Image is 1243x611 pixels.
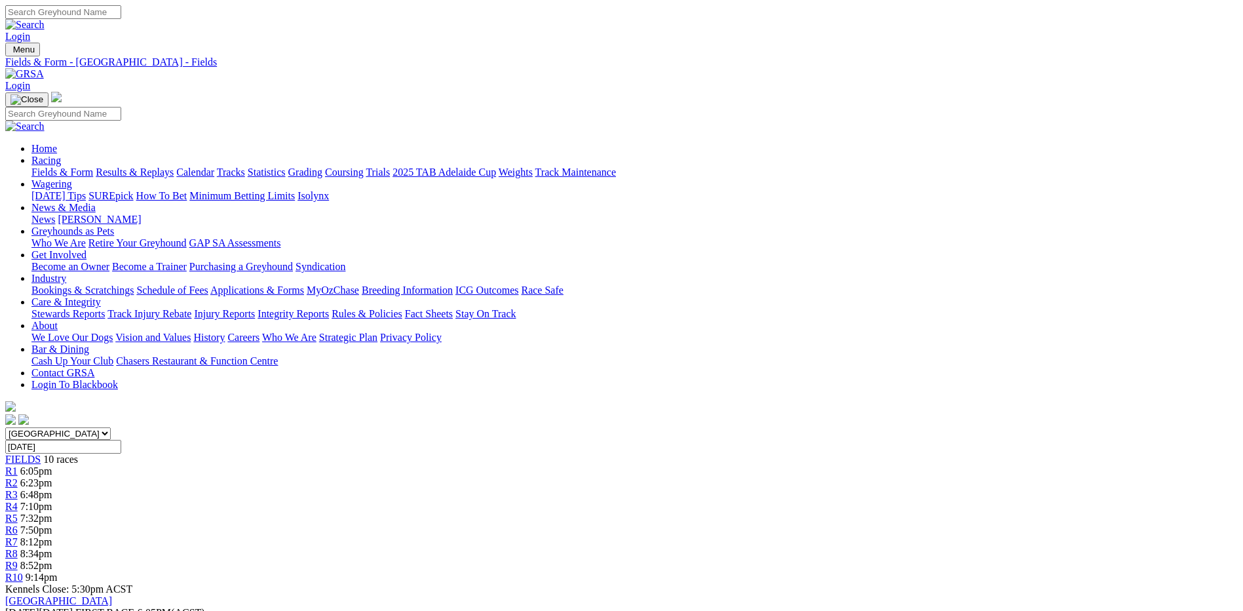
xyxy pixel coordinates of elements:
a: R1 [5,465,18,477]
a: Track Injury Rebate [107,308,191,319]
div: Greyhounds as Pets [31,237,1238,249]
a: We Love Our Dogs [31,332,113,343]
a: Trials [366,167,390,178]
a: Home [31,143,57,154]
img: logo-grsa-white.png [51,92,62,102]
span: 10 races [43,454,78,465]
a: Schedule of Fees [136,285,208,296]
span: 9:14pm [26,572,58,583]
a: Track Maintenance [535,167,616,178]
a: History [193,332,225,343]
img: Search [5,121,45,132]
a: MyOzChase [307,285,359,296]
a: Calendar [176,167,214,178]
a: Minimum Betting Limits [189,190,295,201]
input: Select date [5,440,121,454]
a: Grading [288,167,322,178]
a: Get Involved [31,249,86,260]
a: [GEOGRAPHIC_DATA] [5,595,112,606]
a: Retire Your Greyhound [88,237,187,248]
a: Login To Blackbook [31,379,118,390]
a: Login [5,31,30,42]
a: Results & Replays [96,167,174,178]
a: R3 [5,489,18,500]
span: 8:34pm [20,548,52,559]
a: Care & Integrity [31,296,101,307]
span: 7:10pm [20,501,52,512]
a: R6 [5,524,18,536]
a: Strategic Plan [319,332,377,343]
a: R8 [5,548,18,559]
a: Industry [31,273,66,284]
a: Contact GRSA [31,367,94,378]
span: 6:23pm [20,477,52,488]
div: Get Involved [31,261,1238,273]
img: logo-grsa-white.png [5,401,16,412]
a: Syndication [296,261,345,272]
a: Applications & Forms [210,285,304,296]
a: FIELDS [5,454,41,465]
a: News & Media [31,202,96,213]
a: GAP SA Assessments [189,237,281,248]
a: Coursing [325,167,364,178]
div: Bar & Dining [31,355,1238,367]
a: Bar & Dining [31,344,89,355]
a: Purchasing a Greyhound [189,261,293,272]
a: Cash Up Your Club [31,355,113,366]
a: ICG Outcomes [455,285,518,296]
a: Integrity Reports [258,308,329,319]
div: Wagering [31,190,1238,202]
div: Industry [31,285,1238,296]
span: 8:52pm [20,560,52,571]
a: Rules & Policies [332,308,402,319]
span: 6:48pm [20,489,52,500]
a: Who We Are [31,237,86,248]
div: About [31,332,1238,344]
a: Wagering [31,178,72,189]
a: R5 [5,513,18,524]
a: R9 [5,560,18,571]
a: How To Bet [136,190,187,201]
div: Care & Integrity [31,308,1238,320]
div: News & Media [31,214,1238,226]
span: 8:12pm [20,536,52,547]
div: Racing [31,167,1238,178]
a: Vision and Values [115,332,191,343]
a: R2 [5,477,18,488]
a: About [31,320,58,331]
a: Privacy Policy [380,332,442,343]
a: Greyhounds as Pets [31,226,114,237]
a: R4 [5,501,18,512]
span: 7:32pm [20,513,52,524]
img: facebook.svg [5,414,16,425]
a: Fields & Form - [GEOGRAPHIC_DATA] - Fields [5,56,1238,68]
span: 6:05pm [20,465,52,477]
a: Statistics [248,167,286,178]
span: Kennels Close: 5:30pm ACST [5,583,132,595]
a: Bookings & Scratchings [31,285,134,296]
a: Injury Reports [194,308,255,319]
a: Isolynx [297,190,329,201]
span: R7 [5,536,18,547]
button: Toggle navigation [5,43,40,56]
a: Race Safe [521,285,563,296]
a: Stewards Reports [31,308,105,319]
a: Who We Are [262,332,316,343]
a: Careers [227,332,259,343]
a: Racing [31,155,61,166]
img: Search [5,19,45,31]
img: GRSA [5,68,44,80]
a: R10 [5,572,23,583]
span: Menu [13,45,35,54]
a: SUREpick [88,190,133,201]
a: Login [5,80,30,91]
a: Tracks [217,167,245,178]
